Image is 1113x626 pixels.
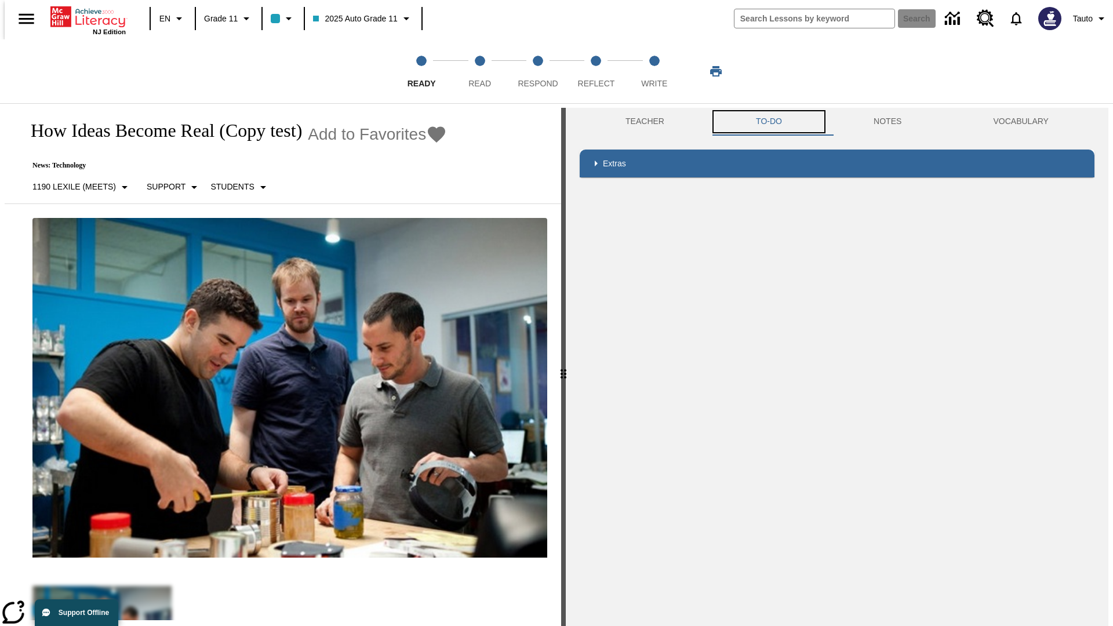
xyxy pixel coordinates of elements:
[578,79,615,88] span: Reflect
[59,609,109,617] span: Support Offline
[142,177,206,198] button: Scaffolds, Support
[19,161,447,170] p: News: Technology
[621,39,688,103] button: Write step 5 of 5
[828,108,947,136] button: NOTES
[50,4,126,35] div: Home
[147,181,185,193] p: Support
[408,79,436,88] span: Ready
[468,79,491,88] span: Read
[28,177,136,198] button: Select Lexile, 1190 Lexile (Meets)
[154,8,191,29] button: Language: EN, Select a language
[159,13,170,25] span: EN
[19,120,302,141] h1: How Ideas Become Real (Copy test)
[947,108,1094,136] button: VOCABULARY
[710,108,828,136] button: TO-DO
[1001,3,1031,34] a: Notifications
[35,599,118,626] button: Support Offline
[734,9,894,28] input: search field
[308,125,426,144] span: Add to Favorites
[199,8,258,29] button: Grade: Grade 11, Select a grade
[518,79,558,88] span: Respond
[308,8,417,29] button: Class: 2025 Auto Grade 11, Select your class
[580,108,1094,136] div: Instructional Panel Tabs
[32,181,116,193] p: 1190 Lexile (Meets)
[580,108,710,136] button: Teacher
[93,28,126,35] span: NJ Edition
[1031,3,1068,34] button: Select a new avatar
[566,108,1108,626] div: activity
[561,108,566,626] div: Press Enter or Spacebar and then press right and left arrow keys to move the slider
[5,108,561,620] div: reading
[938,3,970,35] a: Data Center
[388,39,455,103] button: Ready step 1 of 5
[9,2,43,36] button: Open side menu
[603,158,626,170] p: Extras
[210,181,254,193] p: Students
[641,79,667,88] span: Write
[313,13,397,25] span: 2025 Auto Grade 11
[697,61,734,82] button: Print
[580,150,1094,177] div: Extras
[32,218,547,558] img: Quirky founder Ben Kaufman tests a new product with co-worker Gaz Brown and product inventor Jon ...
[1073,13,1093,25] span: Tauto
[504,39,572,103] button: Respond step 3 of 5
[970,3,1001,34] a: Resource Center, Will open in new tab
[1068,8,1113,29] button: Profile/Settings
[1038,7,1061,30] img: Avatar
[204,13,238,25] span: Grade 11
[562,39,630,103] button: Reflect step 4 of 5
[206,177,274,198] button: Select Student
[446,39,513,103] button: Read step 2 of 5
[266,8,300,29] button: Class color is light blue. Change class color
[308,124,447,144] button: Add to Favorites - How Ideas Become Real (Copy test)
